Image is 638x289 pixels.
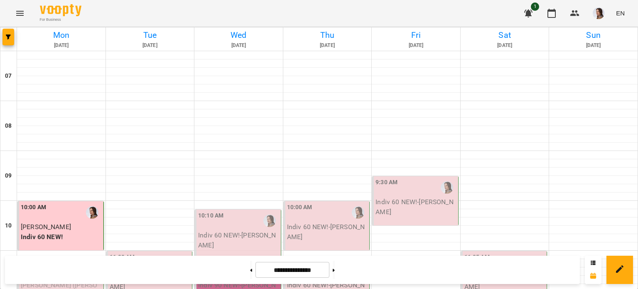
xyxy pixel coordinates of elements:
h6: Sat [462,29,548,42]
img: Стрижибовт Соломія [86,206,98,219]
h6: [DATE] [196,42,282,49]
span: For Business [40,17,81,22]
h6: [DATE] [462,42,548,49]
h6: [DATE] [373,42,459,49]
h6: Mon [18,29,104,42]
span: EN [616,9,625,17]
img: Стрижибовт Соломія [352,206,364,219]
p: Indiv 60 NEW! - [PERSON_NAME] [287,222,368,242]
h6: 10 [5,221,12,230]
img: Стрижибовт Соломія [441,181,453,194]
h6: Sun [550,29,636,42]
h6: Fri [373,29,459,42]
h6: [DATE] [107,42,193,49]
p: Indiv 60 NEW! - [PERSON_NAME] [198,230,279,250]
span: [PERSON_NAME] [21,223,71,231]
h6: Wed [196,29,282,42]
h6: [DATE] [18,42,104,49]
h6: [DATE] [285,42,371,49]
h6: Thu [285,29,371,42]
h6: 07 [5,72,12,81]
button: EN [613,5,628,21]
label: 10:00 AM [21,203,46,212]
h6: Tue [107,29,193,42]
h6: 08 [5,121,12,131]
img: Стрижибовт Соломія [263,215,276,227]
button: Menu [10,3,30,23]
img: Voopty Logo [40,4,81,16]
label: 9:30 AM [375,178,398,187]
label: 10:00 AM [287,203,312,212]
label: 10:10 AM [198,211,223,220]
p: Indiv 60 NEW! - [PERSON_NAME] [375,197,456,217]
h6: 09 [5,171,12,180]
img: 6a03a0f17c1b85eb2e33e2f5271eaff0.png [593,7,604,19]
p: Indiv 60 NEW! [21,232,102,242]
h6: [DATE] [550,42,636,49]
span: 1 [531,2,539,11]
